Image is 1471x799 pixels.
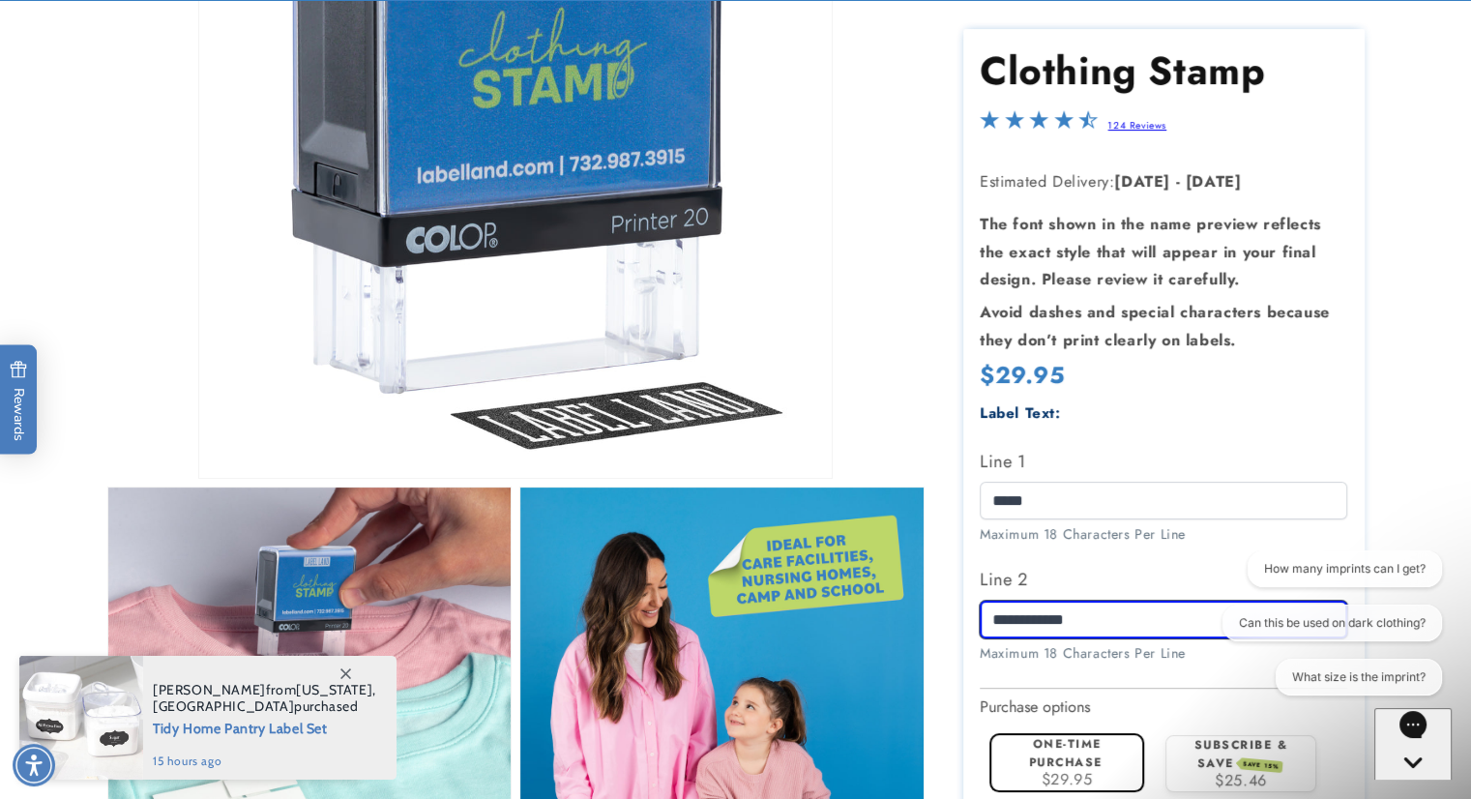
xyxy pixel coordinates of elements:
iframe: Gorgias live chat messenger [1374,708,1452,780]
span: [US_STATE] [296,681,372,698]
strong: [DATE] [1186,170,1242,192]
span: Tidy Home Pantry Label Set [153,715,376,739]
span: [GEOGRAPHIC_DATA] [153,697,294,715]
span: 4.4-star overall rating [980,116,1098,138]
span: Rewards [10,361,28,441]
p: Estimated Delivery: [980,168,1347,196]
strong: [DATE] [1114,170,1170,192]
iframe: Gorgias live chat conversation starters [1207,550,1452,712]
strong: Avoid dashes and special characters because they don’t print clearly on labels. [980,301,1330,351]
a: 124 Reviews - open in a new tab [1107,119,1166,133]
span: $29.95 [980,358,1065,392]
div: Maximum 18 Characters Per Line [980,643,1347,664]
label: Subscribe & save [1194,736,1288,772]
div: Maximum 18 Characters Per Line [980,524,1347,545]
span: 15 hours ago [153,753,376,770]
label: Line 1 [980,446,1347,477]
label: Line 2 [980,564,1347,595]
span: SAVE 15% [1239,757,1282,773]
strong: The font shown in the name preview reflects the exact style that will appear in your final design... [980,213,1321,291]
label: One-time purchase [1029,735,1103,771]
div: Accessibility Menu [13,744,55,786]
label: Purchase options [980,695,1090,718]
iframe: Sign Up via Text for Offers [15,644,245,702]
span: $25.46 [1215,769,1267,791]
strong: - [1176,170,1181,192]
h1: Clothing Stamp [980,46,1347,97]
label: Label Text: [980,402,1061,424]
span: $29.95 [1042,768,1093,790]
span: from , purchased [153,682,376,715]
